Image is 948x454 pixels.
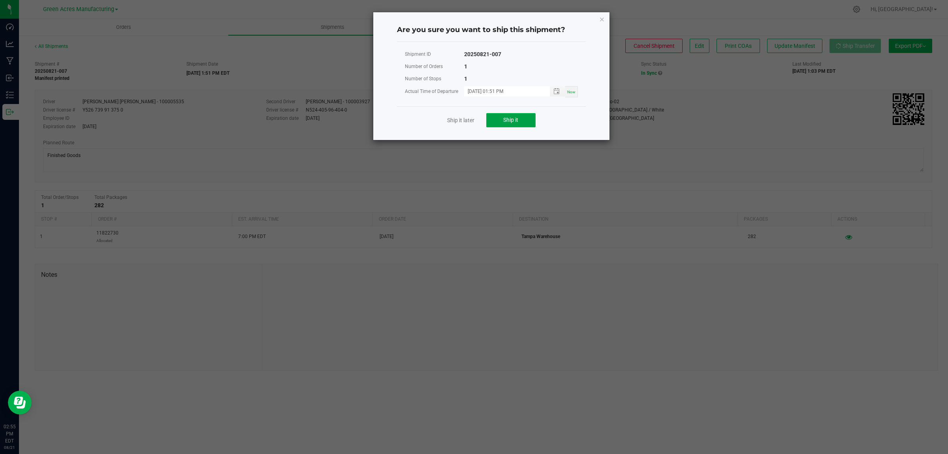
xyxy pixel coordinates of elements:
[464,62,467,72] div: 1
[8,391,32,414] iframe: Resource center
[550,86,565,96] span: Toggle popup
[464,86,542,96] input: MM/dd/yyyy HH:MM a
[567,90,576,94] span: Now
[405,87,464,96] div: Actual Time of Departure
[405,74,464,84] div: Number of Stops
[464,49,501,59] div: 20250821-007
[397,25,586,35] h4: Are you sure you want to ship this shipment?
[447,116,474,124] a: Ship it later
[599,14,605,24] button: Close
[503,117,518,123] span: Ship it
[405,62,464,72] div: Number of Orders
[486,113,536,127] button: Ship it
[405,49,464,59] div: Shipment ID
[464,74,467,84] div: 1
